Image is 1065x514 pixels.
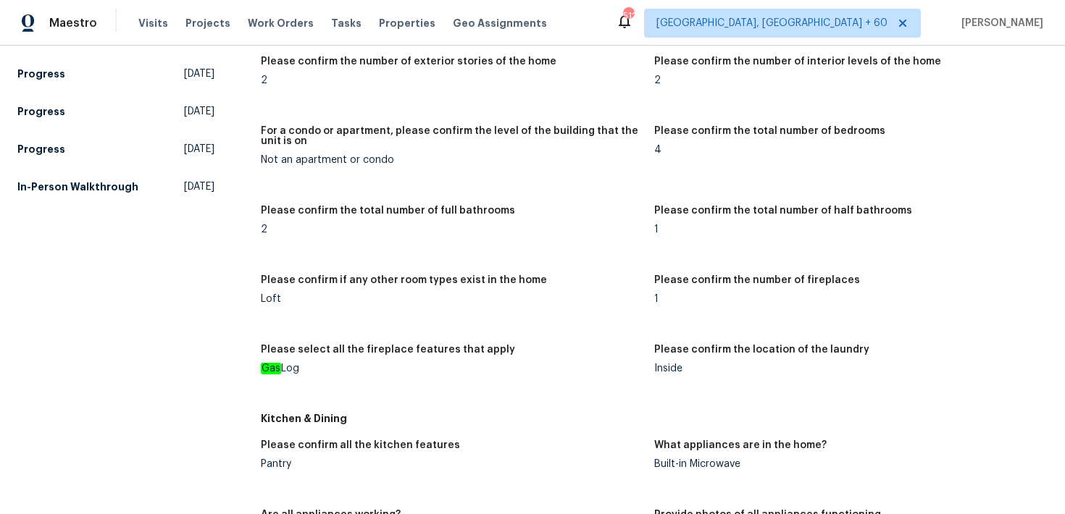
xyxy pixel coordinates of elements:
[379,16,435,30] span: Properties
[261,294,643,304] div: Loft
[331,18,362,28] span: Tasks
[623,9,633,23] div: 512
[17,104,65,119] h5: Progress
[17,67,65,81] h5: Progress
[654,345,869,355] h5: Please confirm the location of the laundry
[184,142,214,156] span: [DATE]
[656,16,887,30] span: [GEOGRAPHIC_DATA], [GEOGRAPHIC_DATA] + 60
[261,345,515,355] h5: Please select all the fireplace features that apply
[654,294,1036,304] div: 1
[654,440,827,450] h5: What appliances are in the home?
[248,16,314,30] span: Work Orders
[654,75,1036,85] div: 2
[654,145,1036,155] div: 4
[17,180,138,194] h5: In-Person Walkthrough
[17,136,214,162] a: Progress[DATE]
[261,411,1048,426] h5: Kitchen & Dining
[17,142,65,156] h5: Progress
[17,174,214,200] a: In-Person Walkthrough[DATE]
[654,363,1036,374] div: Inside
[261,363,281,374] em: Gas
[17,61,214,87] a: Progress[DATE]
[261,363,643,374] div: Log
[261,275,547,285] h5: Please confirm if any other room types exist in the home
[261,155,643,165] div: Not an apartment or condo
[654,275,860,285] h5: Please confirm the number of fireplaces
[261,459,643,469] div: Pantry
[184,67,214,81] span: [DATE]
[261,224,643,235] div: 2
[184,104,214,119] span: [DATE]
[261,440,460,450] h5: Please confirm all the kitchen features
[185,16,230,30] span: Projects
[956,16,1043,30] span: [PERSON_NAME]
[654,56,941,67] h5: Please confirm the number of interior levels of the home
[184,180,214,194] span: [DATE]
[654,459,1036,469] div: Built-in Microwave
[17,98,214,125] a: Progress[DATE]
[261,56,556,67] h5: Please confirm the number of exterior stories of the home
[453,16,547,30] span: Geo Assignments
[261,75,643,85] div: 2
[654,126,885,136] h5: Please confirm the total number of bedrooms
[654,224,1036,235] div: 1
[138,16,168,30] span: Visits
[49,16,97,30] span: Maestro
[654,206,912,216] h5: Please confirm the total number of half bathrooms
[261,206,515,216] h5: Please confirm the total number of full bathrooms
[261,126,643,146] h5: For a condo or apartment, please confirm the level of the building that the unit is on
